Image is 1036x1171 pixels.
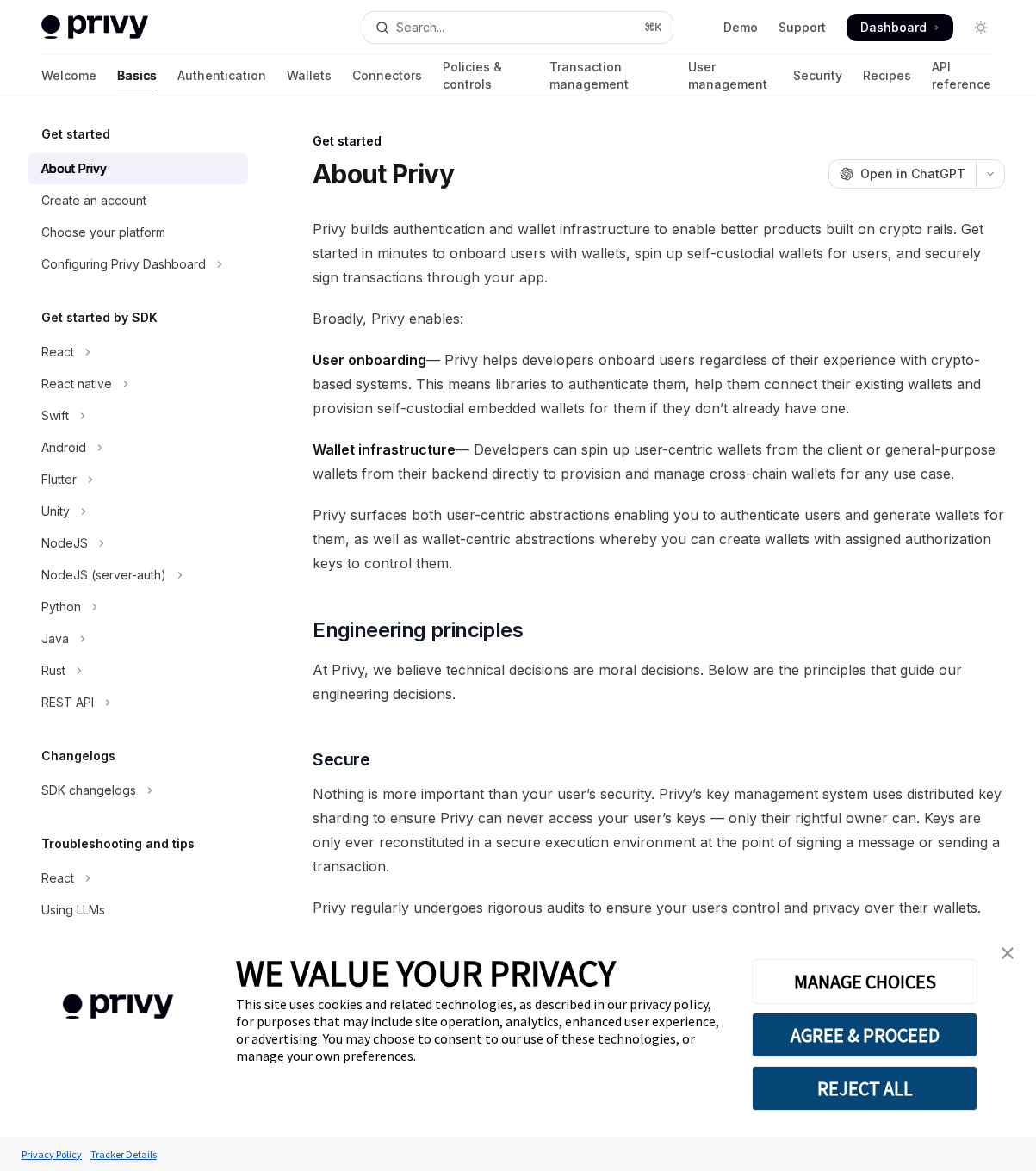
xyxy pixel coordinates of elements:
[28,655,248,686] button: Toggle Rust section
[28,623,248,654] button: Toggle Java section
[28,185,248,216] a: Create an account
[28,775,248,806] button: Toggle SDK changelogs section
[41,190,146,211] div: Create an account
[443,55,529,96] a: Policies & controls
[313,782,1005,878] span: Nothing is more important than your user’s security. Privy’s key management system uses distribut...
[396,17,444,38] div: Search...
[28,592,248,623] button: Toggle Python section
[41,55,96,96] a: Welcome
[313,158,454,189] h1: About Privy
[28,687,248,718] button: Toggle REST API section
[41,254,206,275] div: Configuring Privy Dashboard
[967,14,995,41] button: Toggle dark mode
[41,342,74,362] div: React
[860,19,927,36] span: Dashboard
[28,895,248,926] a: Using LLMs
[863,55,911,96] a: Recipes
[86,1139,161,1169] a: Tracker Details
[41,900,105,920] div: Using LLMs
[644,21,662,34] span: ⌘ K
[26,970,210,1044] img: company logo
[41,533,88,554] div: NodeJS
[313,133,1005,150] div: Get started
[313,658,1005,706] span: At Privy, we believe technical decisions are moral decisions. Below are the principles that guide...
[28,153,248,184] a: About Privy
[313,217,1005,289] span: Privy builds authentication and wallet infrastructure to enable better products built on crypto r...
[28,496,248,527] button: Toggle Unity section
[313,747,369,771] span: Secure
[41,746,115,766] h5: Changelogs
[41,158,107,179] div: About Privy
[847,14,953,41] a: Dashboard
[41,437,86,458] div: Android
[17,1139,86,1169] a: Privacy Policy
[28,337,248,368] button: Toggle React section
[177,55,266,96] a: Authentication
[41,780,136,801] div: SDK changelogs
[236,995,726,1064] div: This site uses cookies and related technologies, as described in our privacy policy, for purposes...
[41,833,195,854] h5: Troubleshooting and tips
[313,437,1005,486] span: — Developers can spin up user-centric wallets from the client or general-purpose wallets from the...
[41,868,74,889] div: React
[28,560,248,591] button: Toggle NodeJS (server-auth) section
[117,55,157,96] a: Basics
[28,464,248,495] button: Toggle Flutter section
[28,369,248,400] button: Toggle React native section
[41,124,110,145] h5: Get started
[688,55,772,96] a: User management
[28,217,248,248] a: Choose your platform
[41,15,148,40] img: light logo
[828,159,976,189] button: Open in ChatGPT
[752,1013,977,1057] button: AGREE & PROCEED
[352,55,422,96] a: Connectors
[41,374,112,394] div: React native
[41,597,81,617] div: Python
[236,951,616,995] span: WE VALUE YOUR PRIVACY
[723,19,758,36] a: Demo
[41,629,69,649] div: Java
[287,55,332,96] a: Wallets
[779,19,826,36] a: Support
[549,55,668,96] a: Transaction management
[41,692,94,713] div: REST API
[41,307,158,328] h5: Get started by SDK
[28,249,248,280] button: Toggle Configuring Privy Dashboard section
[1002,947,1014,959] img: close banner
[752,959,977,1004] button: MANAGE CHOICES
[28,432,248,463] button: Toggle Android section
[28,400,248,431] button: Toggle Swift section
[28,863,248,894] button: Toggle React section
[41,660,65,681] div: Rust
[990,936,1025,970] a: close banner
[41,406,69,426] div: Swift
[752,1066,977,1111] button: REJECT ALL
[41,469,77,490] div: Flutter
[313,895,1005,920] span: Privy regularly undergoes rigorous audits to ensure your users control and privacy over their wal...
[41,501,70,522] div: Unity
[313,616,523,644] span: Engineering principles
[313,351,426,369] strong: User onboarding
[313,348,1005,420] span: — Privy helps developers onboard users regardless of their experience with crypto-based systems. ...
[313,441,456,458] strong: Wallet infrastructure
[932,55,995,96] a: API reference
[41,222,165,243] div: Choose your platform
[793,55,842,96] a: Security
[313,307,1005,331] span: Broadly, Privy enables:
[313,503,1005,575] span: Privy surfaces both user-centric abstractions enabling you to authenticate users and generate wal...
[363,12,672,43] button: Open search
[28,528,248,559] button: Toggle NodeJS section
[860,165,965,183] span: Open in ChatGPT
[41,565,166,585] div: NodeJS (server-auth)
